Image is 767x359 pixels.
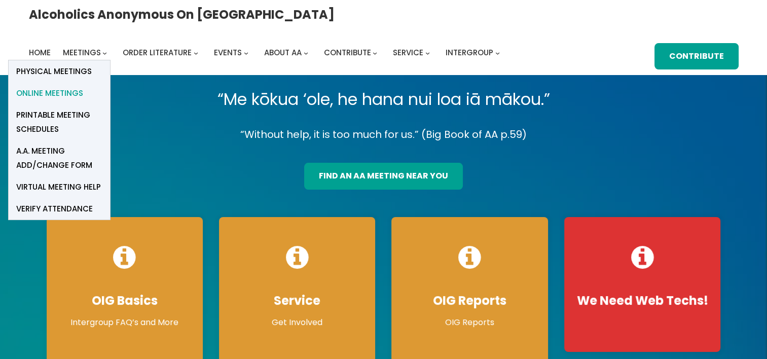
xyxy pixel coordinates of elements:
[393,47,423,58] span: Service
[264,47,302,58] span: About AA
[9,60,110,82] a: Physical Meetings
[654,43,739,70] a: Contribute
[324,47,371,58] span: Contribute
[16,202,93,216] span: verify attendance
[9,198,110,220] a: verify attendance
[16,144,102,172] span: A.A. Meeting Add/Change Form
[102,51,107,55] button: Meetings submenu
[9,140,110,176] a: A.A. Meeting Add/Change Form
[324,46,371,60] a: Contribute
[214,46,242,60] a: Events
[16,108,102,136] span: Printable Meeting Schedules
[29,47,51,58] span: Home
[63,47,101,58] span: Meetings
[446,47,493,58] span: Intergroup
[16,86,83,100] span: Online Meetings
[63,46,101,60] a: Meetings
[9,176,110,198] a: Virtual Meeting Help
[57,316,193,329] p: Intergroup FAQ’s and More
[57,293,193,308] h4: OIG Basics
[9,104,110,140] a: Printable Meeting Schedules
[214,47,242,58] span: Events
[304,163,463,190] a: find an aa meeting near you
[495,51,500,55] button: Intergroup submenu
[574,293,710,308] h4: We Need Web Techs!
[244,51,248,55] button: Events submenu
[425,51,430,55] button: Service submenu
[264,46,302,60] a: About AA
[373,51,377,55] button: Contribute submenu
[401,316,537,329] p: OIG Reports
[29,46,503,60] nav: Intergroup
[401,293,537,308] h4: OIG Reports
[229,316,365,329] p: Get Involved
[39,85,729,114] p: “Me kōkua ‘ole, he hana nui loa iā mākou.”
[16,180,101,194] span: Virtual Meeting Help
[304,51,308,55] button: About AA submenu
[39,126,729,143] p: “Without help, it is too much for us.” (Big Book of AA p.59)
[16,64,92,79] span: Physical Meetings
[229,293,365,308] h4: Service
[29,46,51,60] a: Home
[29,4,335,25] a: Alcoholics Anonymous on [GEOGRAPHIC_DATA]
[194,51,198,55] button: Order Literature submenu
[393,46,423,60] a: Service
[123,47,192,58] span: Order Literature
[9,82,110,104] a: Online Meetings
[446,46,493,60] a: Intergroup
